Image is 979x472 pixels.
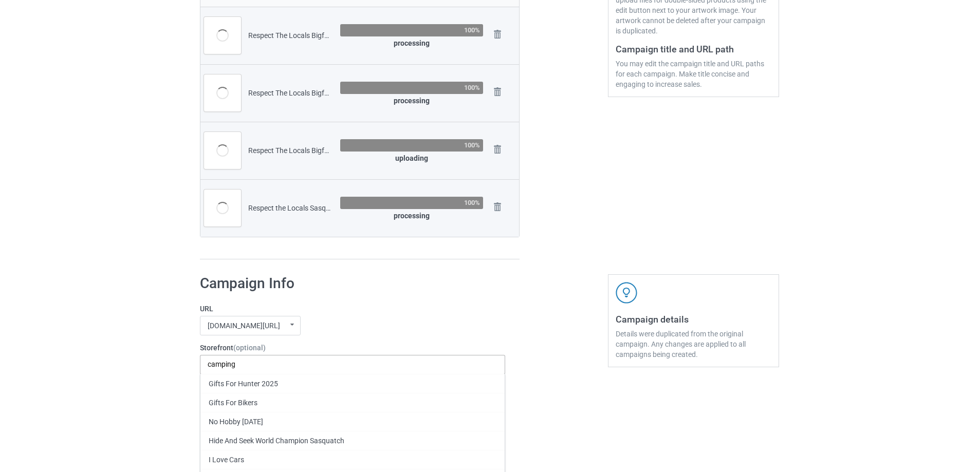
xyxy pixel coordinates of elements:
span: (optional) [233,344,266,352]
div: Gifts For Hunter 2025 [200,374,505,393]
img: svg+xml;base64,PD94bWwgdmVyc2lvbj0iMS4wIiBlbmNvZGluZz0iVVRGLTgiPz4KPHN2ZyB3aWR0aD0iMjhweCIgaGVpZ2... [490,85,505,99]
div: 100% [464,199,480,206]
div: Respect The Locals Bigfoot Sasquatch Parks.png [248,88,333,98]
div: processing [340,96,483,106]
div: I Love Cars [200,450,505,469]
label: Storefront [200,343,505,353]
h3: Campaign title and URL path [616,43,771,55]
div: No Hobby [DATE] [200,412,505,431]
img: svg+xml;base64,PD94bWwgdmVyc2lvbj0iMS4wIiBlbmNvZGluZz0iVVRGLTgiPz4KPHN2ZyB3aWR0aD0iMjhweCIgaGVpZ2... [490,27,505,42]
div: 100% [464,27,480,33]
label: URL [200,304,505,314]
div: Respect The Locals Bigfoot Sasquatch Vintage.png [248,145,333,156]
div: Hide And Seek World Champion Sasquatch [200,431,505,450]
div: Gifts For Bikers [200,393,505,412]
div: Respect The Locals Bigfoot Sasquatch National Parks.png [248,30,333,41]
div: You may edit the campaign title and URL paths for each campaign. Make title concise and engaging ... [616,59,771,89]
div: Details were duplicated from the original campaign. Any changes are applied to all campaigns bein... [616,329,771,360]
div: processing [340,211,483,221]
div: uploading [340,153,483,163]
div: Respect the Locals Sasquatch.png [248,203,333,213]
img: svg+xml;base64,PD94bWwgdmVyc2lvbj0iMS4wIiBlbmNvZGluZz0iVVRGLTgiPz4KPHN2ZyB3aWR0aD0iNDJweCIgaGVpZ2... [616,282,637,304]
h3: Campaign details [616,313,771,325]
h1: Campaign Info [200,274,505,293]
div: 100% [464,84,480,91]
div: 100% [464,142,480,148]
div: processing [340,38,483,48]
div: [DOMAIN_NAME][URL] [208,322,280,329]
img: svg+xml;base64,PD94bWwgdmVyc2lvbj0iMS4wIiBlbmNvZGluZz0iVVRGLTgiPz4KPHN2ZyB3aWR0aD0iMjhweCIgaGVpZ2... [490,200,505,214]
img: svg+xml;base64,PD94bWwgdmVyc2lvbj0iMS4wIiBlbmNvZGluZz0iVVRGLTgiPz4KPHN2ZyB3aWR0aD0iMjhweCIgaGVpZ2... [490,142,505,157]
